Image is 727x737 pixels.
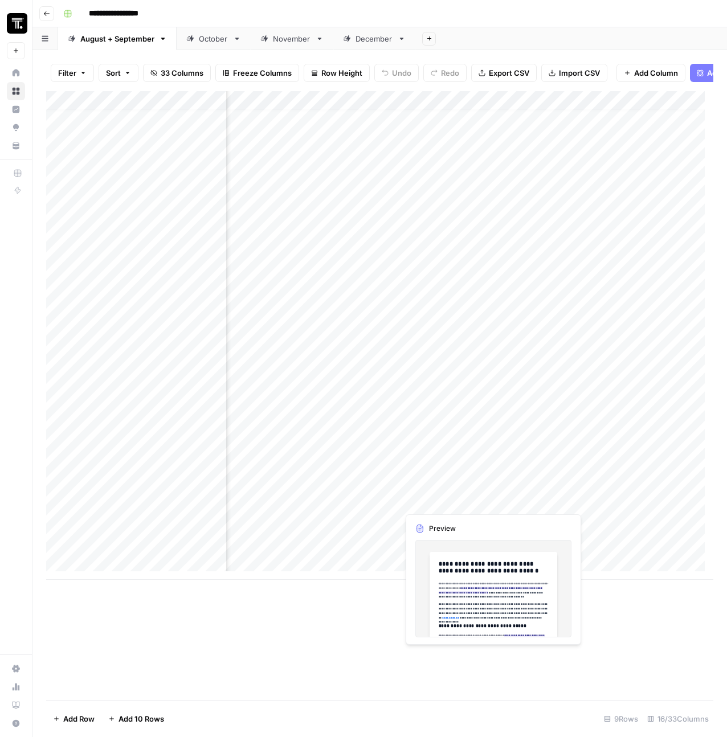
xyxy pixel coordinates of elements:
[119,713,164,724] span: Add 10 Rows
[233,67,292,79] span: Freeze Columns
[106,67,121,79] span: Sort
[7,714,25,732] button: Help + Support
[7,13,27,34] img: Thoughtspot Logo
[374,64,419,82] button: Undo
[7,678,25,696] a: Usage
[441,67,459,79] span: Redo
[471,64,537,82] button: Export CSV
[101,710,171,728] button: Add 10 Rows
[63,713,95,724] span: Add Row
[7,696,25,714] a: Learning Hub
[643,710,713,728] div: 16/33 Columns
[304,64,370,82] button: Row Height
[143,64,211,82] button: 33 Columns
[58,27,177,50] a: August + September
[199,33,228,44] div: October
[7,9,25,38] button: Workspace: Thoughtspot
[356,33,393,44] div: December
[423,64,467,82] button: Redo
[215,64,299,82] button: Freeze Columns
[7,100,25,118] a: Insights
[7,660,25,678] a: Settings
[99,64,138,82] button: Sort
[251,27,333,50] a: November
[58,67,76,79] span: Filter
[46,710,101,728] button: Add Row
[177,27,251,50] a: October
[559,67,600,79] span: Import CSV
[541,64,607,82] button: Import CSV
[321,67,362,79] span: Row Height
[7,137,25,155] a: Your Data
[7,64,25,82] a: Home
[51,64,94,82] button: Filter
[489,67,529,79] span: Export CSV
[616,64,685,82] button: Add Column
[273,33,311,44] div: November
[333,27,415,50] a: December
[161,67,203,79] span: 33 Columns
[80,33,154,44] div: August + September
[599,710,643,728] div: 9 Rows
[7,82,25,100] a: Browse
[392,67,411,79] span: Undo
[634,67,678,79] span: Add Column
[7,118,25,137] a: Opportunities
